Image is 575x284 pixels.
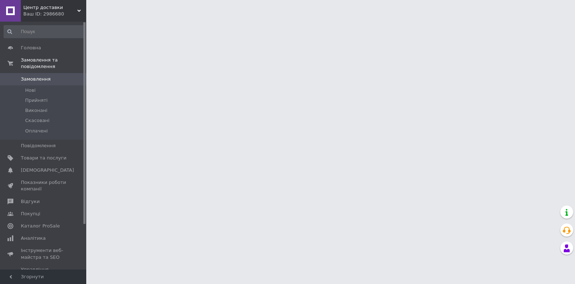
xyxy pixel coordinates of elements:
[21,143,56,149] span: Повідомлення
[4,25,85,38] input: Пошук
[21,266,66,279] span: Управління сайтом
[21,235,46,242] span: Аналітика
[25,107,47,114] span: Виконані
[21,211,40,217] span: Покупці
[25,117,50,124] span: Скасовані
[21,57,86,70] span: Замовлення та повідомлення
[23,4,77,11] span: Центр доставки
[21,167,74,173] span: [DEMOGRAPHIC_DATA]
[21,247,66,260] span: Інструменти веб-майстра та SEO
[21,45,41,51] span: Головна
[25,87,36,94] span: Нові
[25,128,48,134] span: Оплачені
[21,155,66,161] span: Товари та послуги
[21,198,40,205] span: Відгуки
[21,223,60,229] span: Каталог ProSale
[21,179,66,192] span: Показники роботи компанії
[25,97,47,104] span: Прийняті
[21,76,51,82] span: Замовлення
[23,11,86,17] div: Ваш ID: 2986680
